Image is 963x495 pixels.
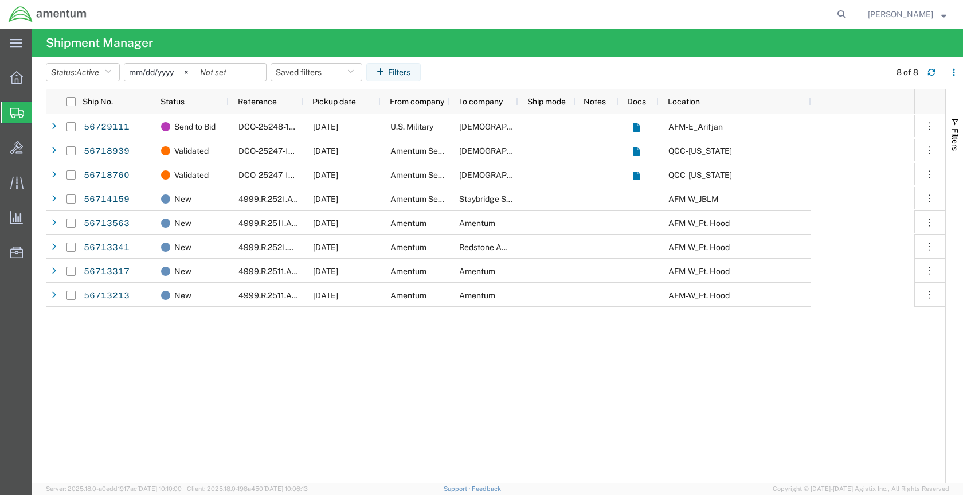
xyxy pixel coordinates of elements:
span: U.S. Military [390,122,433,131]
span: AFM-W_Ft. Hood [668,291,730,300]
span: QCC-Texas [668,146,732,155]
button: Status:Active [46,63,120,81]
span: Notes [584,97,606,106]
input: Not set [195,64,266,81]
span: 4999.R.2521.AW.AM.0F.YWKM.00 [238,194,362,204]
button: [PERSON_NAME] [867,7,947,21]
div: 8 of 8 [897,67,918,79]
span: QCC-Texas [668,170,732,180]
span: 09/04/2025 [313,194,338,204]
span: Ana Nelson [868,8,933,21]
span: Copyright © [DATE]-[DATE] Agistix Inc., All Rights Reserved [773,484,949,494]
a: 56713317 [83,263,130,281]
a: 56714159 [83,190,130,209]
a: Support [444,485,472,492]
span: New [174,211,191,235]
a: 56713563 [83,215,130,233]
span: 09/04/2025 [313,146,338,155]
span: Amentum Services, Inc. [390,146,476,155]
span: Amentum [390,291,426,300]
span: New [174,283,191,307]
input: Not set [124,64,195,81]
span: Ship mode [527,97,566,106]
span: Send to Bid [174,115,216,139]
span: Amentum [459,219,495,228]
span: DCO-25248-167794 [238,122,314,131]
span: AFM-W_Ft. Hood [668,267,730,276]
a: 56713341 [83,239,130,257]
span: Validated [174,163,209,187]
span: 4999.R.2511.AB.AN.01.CAVA.00 [238,219,355,228]
span: 09/04/2025 [313,170,338,180]
h4: Shipment Manager [46,29,153,57]
span: Redstone AOAP Lab [459,243,534,252]
span: Amentum Services, Inc. [390,170,476,180]
span: US Army [459,146,569,155]
a: 56718760 [83,166,130,185]
span: Docs [627,97,646,106]
span: Active [76,68,99,77]
span: To company [459,97,503,106]
span: Location [668,97,700,106]
span: Amentum [390,267,426,276]
span: 09/04/2025 [313,291,338,300]
span: [DATE] 10:06:13 [263,485,308,492]
span: DCO-25247-167775 [238,146,312,155]
span: Pickup date [312,97,356,106]
span: US Army [459,170,569,180]
span: [DATE] 10:10:00 [137,485,182,492]
a: 56713213 [83,287,130,305]
span: Amentum Services, Inc. [390,194,476,204]
span: Amentum [390,243,426,252]
span: 4999.R.2521.BL.BH.01.CAVA.00 [238,243,354,252]
span: 09/04/2025 [313,219,338,228]
span: AFM-W_JBLM [668,194,718,204]
span: 4999.R.2511.AB.AN.01.CAVA.00 [238,267,355,276]
span: New [174,187,191,211]
span: New [174,259,191,283]
span: Validated [174,139,209,163]
span: 09/10/2025 [313,122,338,131]
span: AFM-W_Ft. Hood [668,219,730,228]
span: Filters [950,128,960,151]
a: Feedback [472,485,501,492]
span: Amentum [459,267,495,276]
span: Israeli Air Force [459,122,583,131]
span: Status [160,97,185,106]
span: Amentum [459,291,495,300]
span: 09/04/2025 [313,267,338,276]
span: AFM-W_Ft. Hood [668,243,730,252]
button: Filters [366,63,421,81]
span: Server: 2025.18.0-a0edd1917ac [46,485,182,492]
button: Saved filters [271,63,362,81]
span: DCO-25247-167771 [238,170,311,180]
img: logo [8,6,87,23]
span: AFM-E_Arifjan [668,122,723,131]
span: Amentum [390,219,426,228]
a: 56729111 [83,118,130,137]
span: Reference [238,97,277,106]
a: 56718939 [83,142,130,161]
span: Ship No. [83,97,113,106]
span: From company [390,97,444,106]
span: Staybridge Suites [459,194,524,204]
span: Client: 2025.18.0-198a450 [187,485,308,492]
span: 09/04/2025 [313,243,338,252]
span: 4999.R.2511.AB.AN.01.CAVA.00 [238,291,355,300]
span: New [174,235,191,259]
